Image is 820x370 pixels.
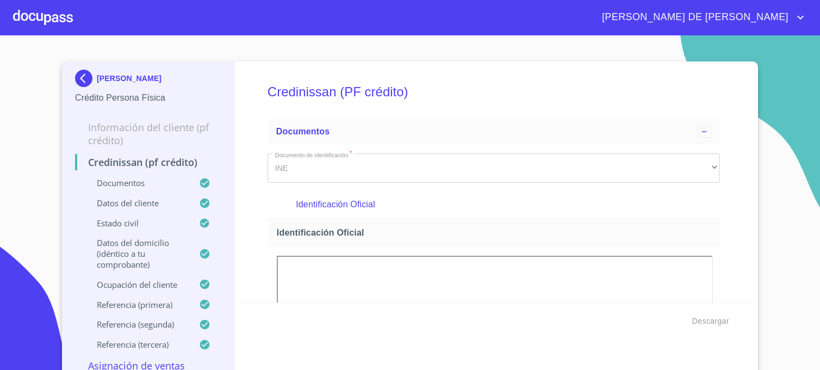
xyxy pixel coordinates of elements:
[692,314,729,328] span: Descargar
[75,319,199,330] p: Referencia (segunda)
[75,218,199,229] p: Estado Civil
[75,299,199,310] p: Referencia (primera)
[268,119,720,145] div: Documentos
[75,237,199,270] p: Datos del domicilio (idéntico a tu comprobante)
[277,227,715,238] span: Identificación Oficial
[75,121,221,147] p: Información del cliente (PF crédito)
[75,70,221,91] div: [PERSON_NAME]
[688,311,734,331] button: Descargar
[75,339,199,350] p: Referencia (tercera)
[75,177,199,188] p: Documentos
[296,198,691,211] p: Identificación Oficial
[75,91,221,104] p: Crédito Persona Física
[75,198,199,208] p: Datos del cliente
[75,70,97,87] img: Docupass spot blue
[276,127,330,136] span: Documentos
[268,70,720,114] h5: Credinissan (PF crédito)
[97,74,161,83] p: [PERSON_NAME]
[594,9,794,26] span: [PERSON_NAME] DE [PERSON_NAME]
[268,153,720,183] div: INE
[75,156,221,169] p: Credinissan (PF crédito)
[75,279,199,290] p: Ocupación del Cliente
[594,9,807,26] button: account of current user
